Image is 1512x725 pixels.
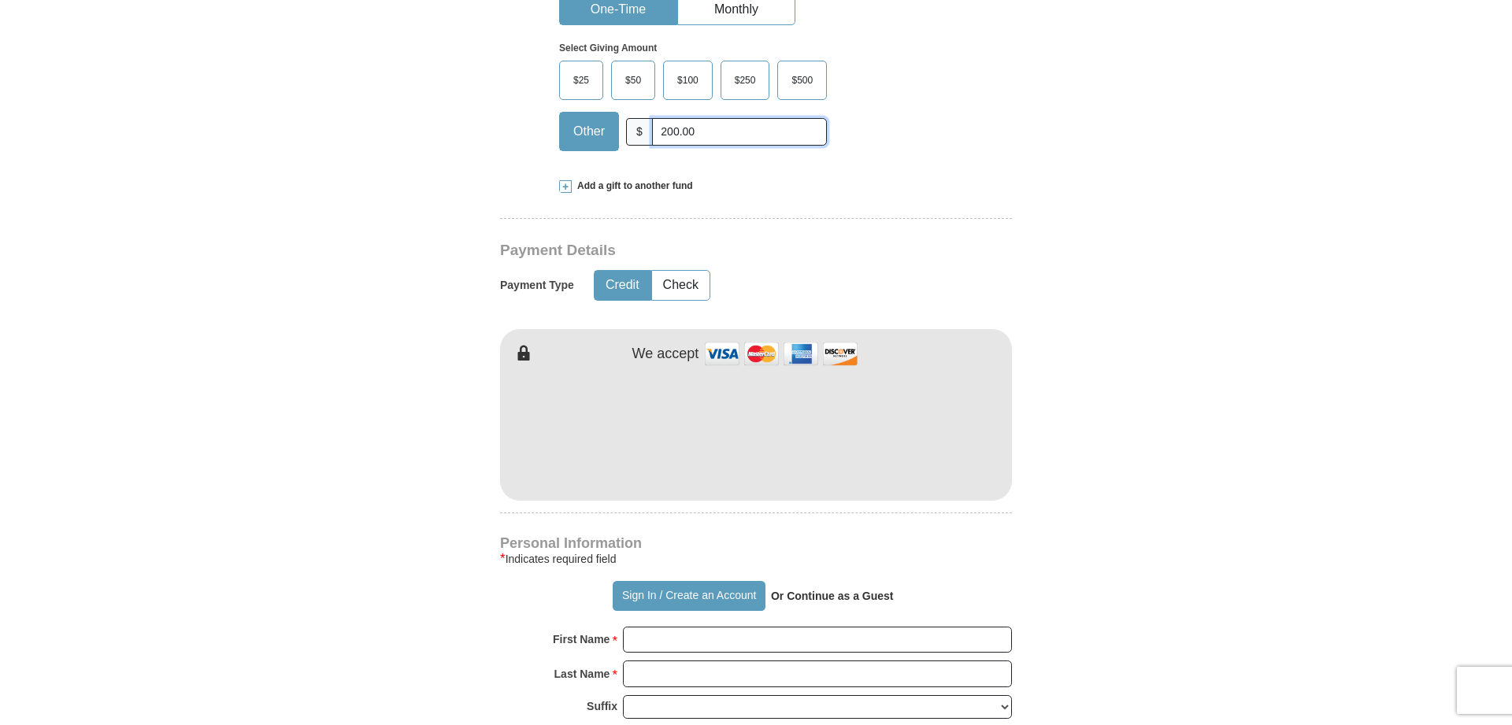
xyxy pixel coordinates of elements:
strong: Last Name [554,663,610,685]
span: $50 [617,68,649,92]
h4: Personal Information [500,537,1012,549]
button: Check [652,271,710,300]
strong: First Name [553,628,610,650]
span: $250 [727,68,764,92]
input: Other Amount [652,118,827,146]
strong: Select Giving Amount [559,43,657,54]
div: Indicates required field [500,549,1012,568]
span: $100 [669,68,706,92]
span: Other [565,120,613,143]
span: $ [626,118,653,146]
span: $25 [565,68,597,92]
h4: We accept [632,346,699,363]
button: Sign In / Create an Account [613,581,765,611]
button: Credit [595,271,650,300]
span: $500 [784,68,821,92]
img: credit cards accepted [702,337,860,371]
span: Add a gift to another fund [572,179,693,193]
strong: Suffix [587,695,617,717]
strong: Or Continue as a Guest [771,590,894,602]
h3: Payment Details [500,242,902,260]
h5: Payment Type [500,279,574,292]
